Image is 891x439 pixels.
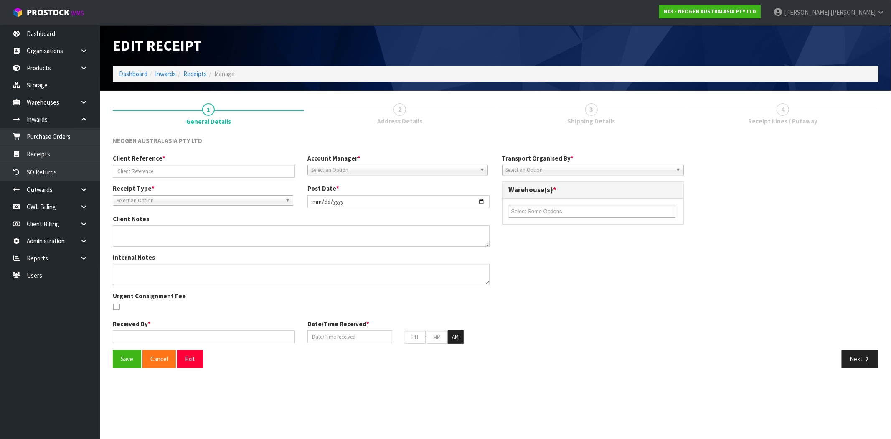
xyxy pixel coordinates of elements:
[113,137,202,145] span: NEOGEN AUSTRALASIA PTY LTD
[784,8,829,16] span: [PERSON_NAME]
[393,103,406,116] span: 2
[113,130,878,374] span: General Details
[842,350,878,368] button: Next
[113,291,186,300] label: Urgent Consignment Fee
[142,350,176,368] button: Cancel
[186,117,231,126] span: General Details
[830,8,876,16] span: [PERSON_NAME]
[71,9,84,17] small: WMS
[202,103,215,116] span: 1
[307,330,392,343] input: Date/Time received
[585,103,598,116] span: 3
[311,165,477,175] span: Select an Option
[509,186,678,194] h3: Warehouse(s)
[448,330,464,344] button: AM
[777,103,789,116] span: 4
[119,70,147,78] a: Dashboard
[27,7,69,18] span: ProStock
[113,319,151,328] label: Received By
[177,350,203,368] button: Exit
[113,350,141,368] button: Save
[659,5,761,18] a: N03 - NEOGEN AUSTRALASIA PTY LTD
[113,214,149,223] label: Client Notes
[664,8,756,15] strong: N03 - NEOGEN AUSTRALASIA PTY LTD
[405,331,426,344] input: HH
[568,117,615,125] span: Shipping Details
[307,154,360,163] label: Account Manager
[183,70,207,78] a: Receipts
[155,70,176,78] a: Inwards
[377,117,422,125] span: Address Details
[113,253,155,262] label: Internal Notes
[502,154,574,163] label: Transport Organised By
[426,330,427,344] td: :
[506,165,673,175] span: Select an Option
[113,165,295,178] input: Client Reference
[13,7,23,18] img: cube-alt.png
[307,184,339,193] label: Post Date
[307,319,369,328] label: Date/Time Received
[113,36,202,54] span: Edit Receipt
[113,184,155,193] label: Receipt Type
[748,117,817,125] span: Receipt Lines / Putaway
[117,196,282,206] span: Select an Option
[427,331,448,344] input: MM
[113,154,165,163] label: Client Reference
[214,70,235,78] span: Manage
